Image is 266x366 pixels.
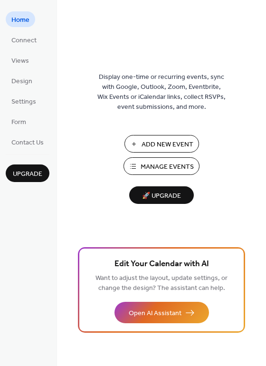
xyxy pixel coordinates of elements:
[11,97,36,107] span: Settings
[11,36,37,46] span: Connect
[6,52,35,68] a: Views
[11,77,32,87] span: Design
[97,72,226,112] span: Display one-time or recurring events, sync with Google, Outlook, Zoom, Eventbrite, Wix Events or ...
[114,258,209,271] span: Edit Your Calendar with AI
[124,135,199,153] button: Add New Event
[129,308,181,318] span: Open AI Assistant
[135,190,188,202] span: 🚀 Upgrade
[129,186,194,204] button: 🚀 Upgrade
[11,117,26,127] span: Form
[123,157,199,175] button: Manage Events
[6,73,38,88] a: Design
[6,32,42,48] a: Connect
[6,93,42,109] a: Settings
[6,114,32,129] a: Form
[11,138,44,148] span: Contact Us
[11,15,29,25] span: Home
[142,140,193,150] span: Add New Event
[6,164,49,182] button: Upgrade
[13,169,42,179] span: Upgrade
[6,134,49,150] a: Contact Us
[141,162,194,172] span: Manage Events
[6,11,35,27] a: Home
[114,302,209,323] button: Open AI Assistant
[95,272,228,295] span: Want to adjust the layout, update settings, or change the design? The assistant can help.
[11,56,29,66] span: Views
